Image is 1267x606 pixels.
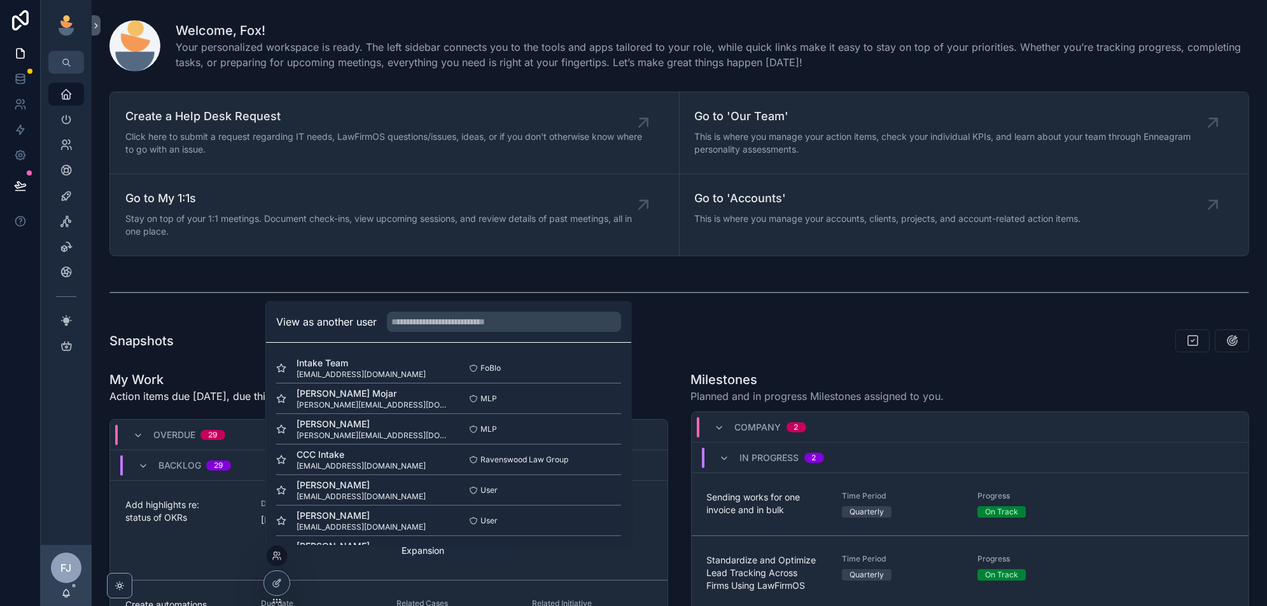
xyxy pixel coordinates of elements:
span: [EMAIL_ADDRESS][DOMAIN_NAME] [297,492,426,502]
span: Company [735,421,781,434]
span: Progress [977,554,1098,564]
span: [PERSON_NAME] [297,540,449,553]
span: Sending works for one invoice and in bulk [707,491,827,516]
h1: My Work [109,371,361,389]
h1: Welcome, Fox! [176,22,1249,39]
span: [EMAIL_ADDRESS][DOMAIN_NAME] [297,461,426,471]
div: On Track [985,506,1018,518]
a: Create a Help Desk RequestClick here to submit a request regarding IT needs, LawFirmOS questions/... [110,92,680,174]
span: Due date [261,499,381,509]
span: Stay on top of your 1:1 meetings. Document check-ins, view upcoming sessions, and review details ... [125,212,643,238]
span: Create a Help Desk Request [125,107,643,125]
div: Quarterly [850,506,884,518]
span: [PERSON_NAME] Mojar [297,387,449,400]
span: Click here to submit a request regarding IT needs, LawFirmOS questions/issues, ideas, or if you d... [125,130,643,156]
span: Time Period [842,491,962,501]
p: [DATE] [261,514,290,527]
div: 2 [812,453,816,463]
span: User [480,516,498,526]
span: Planned and in progress Milestones assigned to you. [691,389,944,404]
h1: Snapshots [109,332,174,350]
span: Go to 'Accounts' [695,189,1081,207]
span: Intake Team [297,357,426,369]
span: This is where you manage your accounts, clients, projects, and account-related action items. [695,212,1081,225]
div: On Track [985,569,1018,581]
div: 2 [794,422,799,432]
div: 29 [214,460,223,471]
img: App logo [56,15,76,36]
span: [PERSON_NAME] [297,479,426,492]
span: FoBlo [480,363,501,373]
span: Backlog [158,459,201,472]
span: Progress [977,491,1098,501]
span: [PERSON_NAME] [297,418,449,430]
a: Go to 'Accounts'This is where you manage your accounts, clients, projects, and account-related ac... [680,174,1249,256]
span: [EMAIL_ADDRESS][DOMAIN_NAME] [297,369,426,380]
span: Time Period [842,554,962,564]
span: Go to My 1:1s [125,189,643,207]
span: MLP [480,394,497,404]
span: FJ [61,560,72,575]
div: 29 [208,430,218,440]
span: MLP [480,424,497,434]
span: Ravenswood Law Group [480,455,568,465]
span: CCC Intake [297,448,426,461]
span: [EMAIL_ADDRESS][DOMAIN_NAME] [297,522,426,532]
a: Go to My 1:1sStay on top of your 1:1 meetings. Document check-ins, view upcoming sessions, and re... [110,174,680,256]
div: Quarterly [850,569,884,581]
span: [PERSON_NAME][EMAIL_ADDRESS][DOMAIN_NAME] [297,430,449,441]
a: Go to 'Our Team'This is where you manage your action items, check your individual KPIs, and learn... [680,92,1249,174]
a: Sending works for one invoice and in bulkTime PeriodQuarterlyProgressOn Track [692,473,1249,536]
span: Add highlights re: status of OKRs [125,499,246,524]
span: Overdue [153,429,195,441]
span: In Progress [740,451,799,464]
span: Your personalized workspace is ready. The left sidebar connects you to the tools and apps tailore... [176,39,1249,70]
span: [PERSON_NAME] [297,509,426,522]
h1: Milestones [691,371,944,389]
span: Go to 'Our Team' [695,107,1214,125]
span: User [480,485,498,495]
p: Action items due [DATE], due this week, or overdue. [109,389,361,404]
h2: View as another user [276,314,377,329]
span: [PERSON_NAME][EMAIL_ADDRESS][DOMAIN_NAME] [297,400,449,410]
a: Add highlights re: status of OKRsDue date[DATE]Related InitiativeAI OKR Automation Build, Deploym... [110,481,668,581]
span: This is where you manage your action items, check your individual KPIs, and learn about your team... [695,130,1214,156]
span: Standardize and Optimize Lead Tracking Across Firms Using LawFirmOS [707,554,827,592]
div: scrollable content [41,74,92,374]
